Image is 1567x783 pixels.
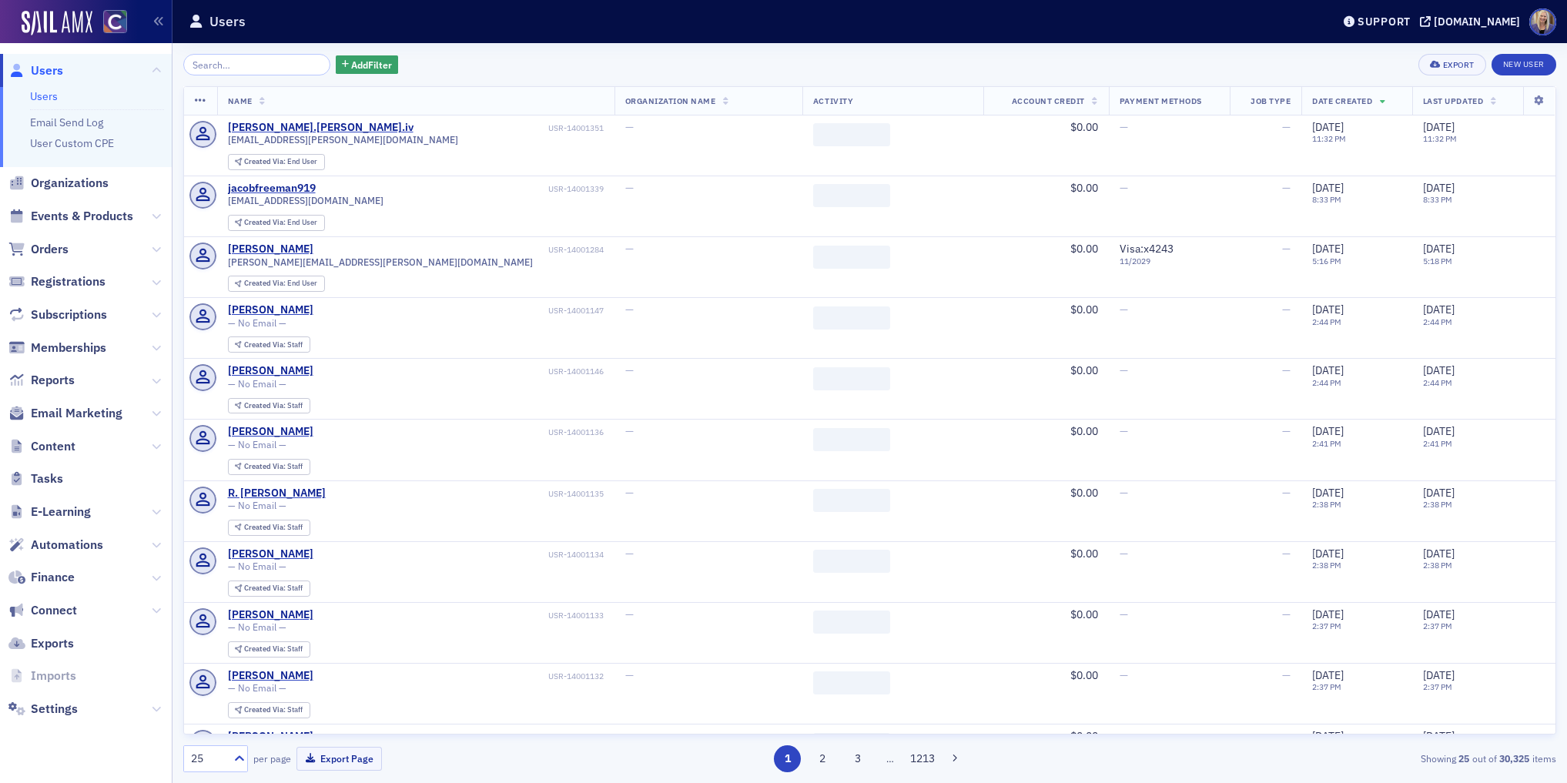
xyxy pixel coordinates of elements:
[244,461,287,471] span: Created Via :
[31,701,78,718] span: Settings
[228,398,310,414] div: Created Via: Staff
[625,424,634,438] span: —
[1120,303,1128,316] span: —
[1070,242,1098,256] span: $0.00
[1423,547,1455,560] span: [DATE]
[625,363,634,377] span: —
[1120,668,1128,682] span: —
[31,438,75,455] span: Content
[1312,95,1372,106] span: Date Created
[228,303,313,317] div: [PERSON_NAME]
[1423,377,1452,388] time: 2:44 PM
[8,635,74,652] a: Exports
[1120,607,1128,621] span: —
[31,635,74,652] span: Exports
[1282,668,1291,682] span: —
[879,751,901,765] span: …
[1312,194,1341,205] time: 8:33 PM
[228,317,286,329] span: — No Email —
[316,671,604,681] div: USR-14001132
[1423,499,1452,510] time: 2:38 PM
[1423,194,1452,205] time: 8:33 PM
[228,520,310,536] div: Created Via: Staff
[228,669,313,683] a: [PERSON_NAME]
[1420,16,1525,27] button: [DOMAIN_NAME]
[1312,377,1341,388] time: 2:44 PM
[1434,15,1520,28] div: [DOMAIN_NAME]
[228,195,383,206] span: [EMAIL_ADDRESS][DOMAIN_NAME]
[31,175,109,192] span: Organizations
[1282,486,1291,500] span: —
[8,208,133,225] a: Events & Products
[1423,363,1455,377] span: [DATE]
[1358,15,1411,28] div: Support
[228,487,326,500] a: R. [PERSON_NAME]
[228,500,286,511] span: — No Email —
[813,367,890,390] span: ‌
[625,303,634,316] span: —
[1312,560,1341,571] time: 2:38 PM
[1423,668,1455,682] span: [DATE]
[1120,120,1128,134] span: —
[1070,486,1098,500] span: $0.00
[1120,547,1128,560] span: —
[31,537,103,554] span: Automations
[244,340,287,350] span: Created Via :
[31,62,63,79] span: Users
[8,438,75,455] a: Content
[183,54,330,75] input: Search…
[244,278,287,288] span: Created Via :
[1497,751,1532,765] strong: 30,325
[30,89,58,103] a: Users
[228,256,533,268] span: [PERSON_NAME][EMAIL_ADDRESS][PERSON_NAME][DOMAIN_NAME]
[813,95,853,106] span: Activity
[244,644,287,654] span: Created Via :
[228,682,286,694] span: — No Email —
[813,489,890,512] span: ‌
[228,425,313,439] div: [PERSON_NAME]
[1312,486,1344,500] span: [DATE]
[1070,303,1098,316] span: $0.00
[316,732,604,742] div: USR-14001131
[625,607,634,621] span: —
[228,608,313,622] a: [PERSON_NAME]
[1282,424,1291,438] span: —
[8,701,78,718] a: Settings
[1423,181,1455,195] span: [DATE]
[209,12,246,31] h1: Users
[1492,54,1556,75] a: New User
[1423,621,1452,631] time: 2:37 PM
[8,273,105,290] a: Registrations
[228,121,414,135] a: [PERSON_NAME].[PERSON_NAME].iv
[30,115,103,129] a: Email Send Log
[103,10,127,34] img: SailAMX
[244,706,303,714] div: Staff
[1282,120,1291,134] span: —
[8,241,69,258] a: Orders
[244,158,317,166] div: End User
[316,550,604,560] div: USR-14001134
[813,611,890,634] span: ‌
[625,729,634,743] span: —
[228,547,313,561] div: [PERSON_NAME]
[1282,242,1291,256] span: —
[228,364,313,378] a: [PERSON_NAME]
[1120,95,1202,106] span: Payment Methods
[328,489,604,499] div: USR-14001135
[228,134,458,146] span: [EMAIL_ADDRESS][PERSON_NAME][DOMAIN_NAME]
[336,55,399,75] button: AddFilter
[8,602,77,619] a: Connect
[31,470,63,487] span: Tasks
[1312,668,1344,682] span: [DATE]
[244,279,317,288] div: End User
[244,341,303,350] div: Staff
[244,156,287,166] span: Created Via :
[1070,668,1098,682] span: $0.00
[31,372,75,389] span: Reports
[228,560,286,572] span: — No Email —
[316,306,604,316] div: USR-14001147
[1312,607,1344,621] span: [DATE]
[8,470,63,487] a: Tasks
[809,745,836,772] button: 2
[8,405,122,422] a: Email Marketing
